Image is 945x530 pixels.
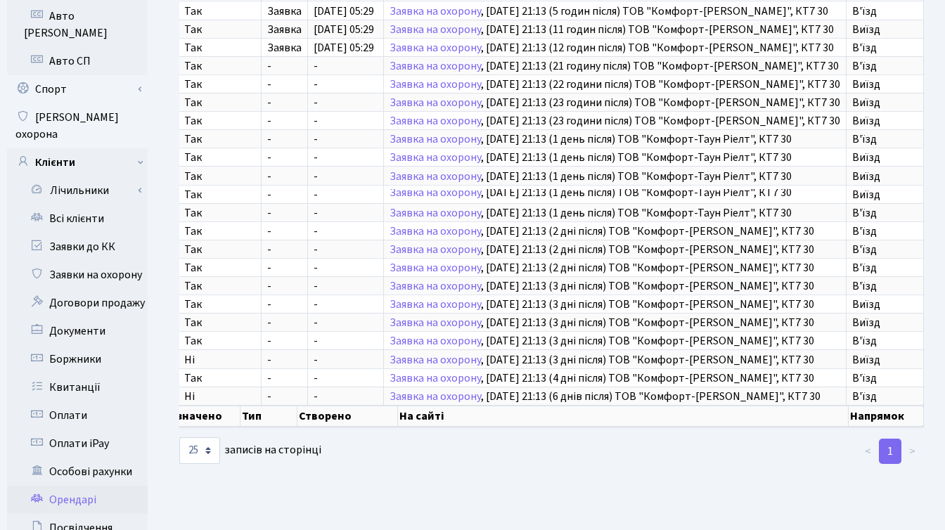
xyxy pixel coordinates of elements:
span: Так [184,335,255,347]
span: Виїзд [852,152,918,163]
span: В'їзд [852,207,918,219]
span: В'їзд [852,262,918,273]
span: , [DATE] 21:13 (2 дні після) ТОВ "Комфорт-[PERSON_NAME]", КТ7 30 [390,226,840,237]
a: Заявка на охорону [390,185,481,200]
span: - [314,79,378,90]
a: Заявка на охорону [390,4,481,19]
a: Особові рахунки [7,458,148,486]
span: - [314,189,378,200]
span: Так [184,299,255,310]
span: Заявка [267,42,302,53]
span: В'їзд [852,226,918,237]
th: Створено [297,406,398,427]
span: , [DATE] 21:13 (1 день після) ТОВ "Комфорт-Таун Ріелт", КТ7 30 [390,152,840,163]
span: - [267,79,302,90]
span: - [314,152,378,163]
a: Заявка на охорону [390,370,481,386]
a: Заявка на охорону [390,22,481,37]
a: Квитанції [7,373,148,401]
span: , [DATE] 21:13 (6 днів після) ТОВ "Комфорт-[PERSON_NAME]", КТ7 30 [390,391,840,402]
a: Документи [7,317,148,345]
a: Заявка на охорону [390,242,481,257]
span: - [267,207,302,219]
span: Виїзд [852,171,918,182]
a: Договори продажу [7,289,148,317]
select: записів на сторінці [179,437,220,464]
span: - [314,280,378,292]
span: , [DATE] 21:13 (3 дні після) ТОВ "Комфорт-[PERSON_NAME]", КТ7 30 [390,354,840,366]
span: Виїзд [852,24,918,35]
a: Авто СП [7,47,148,75]
a: Заявка на охорону [390,58,481,74]
label: записів на сторінці [179,437,321,464]
span: - [314,60,378,72]
span: - [267,60,302,72]
a: Заявка на охорону [390,352,481,368]
span: - [267,226,302,237]
span: , [DATE] 21:13 (4 дні після) ТОВ "Комфорт-[PERSON_NAME]", КТ7 30 [390,373,840,384]
span: - [267,354,302,366]
span: В'їзд [852,391,918,402]
span: Так [184,60,255,72]
span: , [DATE] 21:13 (21 годину після) ТОВ "Комфорт-[PERSON_NAME]", КТ7 30 [390,60,840,72]
span: - [267,134,302,145]
span: В'їзд [852,60,918,72]
a: Боржники [7,345,148,373]
span: - [267,280,302,292]
a: [PERSON_NAME] охорона [7,103,148,148]
span: Так [184,373,255,384]
span: Так [184,207,255,219]
a: Заявка на охорону [390,389,481,404]
span: - [314,317,378,328]
span: Виїзд [852,79,918,90]
a: Заявка на охорону [390,315,481,330]
span: Так [184,226,255,237]
a: Заявка на охорону [390,297,481,312]
span: В'їзд [852,42,918,53]
a: 1 [879,439,901,464]
span: Так [184,171,255,182]
span: Виїзд [852,189,918,200]
span: Так [184,134,255,145]
th: Тип [240,406,297,427]
a: Авто [PERSON_NAME] [7,2,148,47]
span: Так [184,42,255,53]
a: Оплати [7,401,148,429]
span: Так [184,244,255,255]
span: - [314,244,378,255]
span: , [DATE] 21:13 (23 години після) ТОВ "Комфорт-[PERSON_NAME]", КТ7 30 [390,115,840,127]
span: Так [184,6,255,17]
span: , [DATE] 21:13 (2 дні після) ТОВ "Комфорт-[PERSON_NAME]", КТ7 30 [390,244,840,255]
span: В'їзд [852,373,918,384]
a: Клієнти [7,148,148,176]
span: Так [184,317,255,328]
a: Заявка на охорону [390,224,481,239]
span: Так [184,189,255,200]
a: Заявка на охорону [390,131,481,147]
span: - [314,207,378,219]
span: , [DATE] 21:13 (3 дні після) ТОВ "Комфорт-[PERSON_NAME]", КТ7 30 [390,280,840,292]
a: Заявка на охорону [390,169,481,184]
span: - [267,97,302,108]
span: , [DATE] 21:13 (3 дні після) ТОВ "Комфорт-[PERSON_NAME]", КТ7 30 [390,299,840,310]
span: - [267,171,302,182]
span: Ні [184,391,255,402]
span: , [DATE] 21:13 (3 дні після) ТОВ "Комфорт-[PERSON_NAME]", КТ7 30 [390,335,840,347]
span: Заявка [267,6,302,17]
span: Так [184,152,255,163]
a: Заявка на охорону [390,113,481,129]
span: Виїзд [852,299,918,310]
span: , [DATE] 21:13 (12 годин після) ТОВ "Комфорт-[PERSON_NAME]", КТ7 30 [390,42,840,53]
span: , [DATE] 21:13 (5 годин після) ТОВ "Комфорт-[PERSON_NAME]", КТ7 30 [390,6,840,17]
a: Спорт [7,75,148,103]
a: Заявка на охорону [390,150,481,165]
span: - [314,354,378,366]
a: Заявки до КК [7,233,148,261]
span: [DATE] 05:29 [314,42,378,53]
span: Виїзд [852,97,918,108]
span: , [DATE] 21:13 (1 день після) ТОВ "Комфорт-Таун Ріелт", КТ7 30 [390,134,840,145]
span: - [267,152,302,163]
span: Заявка [267,24,302,35]
span: , [DATE] 21:13 (1 день після) ТОВ "Комфорт-Таун Ріелт", КТ7 30 [390,189,840,200]
span: , [DATE] 21:13 (22 години після) ТОВ "Комфорт-[PERSON_NAME]", КТ7 30 [390,79,840,90]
